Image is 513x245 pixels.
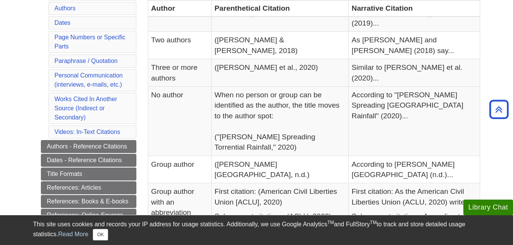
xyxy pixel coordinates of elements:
[348,156,480,183] td: According to [PERSON_NAME][GEOGRAPHIC_DATA] (n.d.)...
[148,183,211,239] td: Group author with an abbreviation
[41,154,136,167] a: Dates - Reference Citations
[211,87,348,156] td: When no person or group can be identified as the author, the title moves to the author spot: ("[P...
[348,32,480,59] td: As [PERSON_NAME] and [PERSON_NAME] (2018) say...
[348,4,480,32] td: According to [PERSON_NAME] (2019)...
[41,209,136,222] a: References: Online Sources
[41,181,136,194] a: References: Articles
[348,87,480,156] td: According to "[PERSON_NAME] Spreading [GEOGRAPHIC_DATA] Rainfall" (2020)...
[55,58,118,64] a: Paraphrase / Quotation
[348,59,480,87] td: Similar to [PERSON_NAME] et al. (2020)...
[55,96,117,121] a: Works Cited In Another Source (Indirect or Secondary)
[215,186,345,207] p: First citation: (American Civil Liberties Union [ACLU], 2020)
[463,200,513,215] button: Library Chat
[148,59,211,87] td: Three or more authors
[327,220,334,225] sup: TM
[148,156,211,183] td: Group author
[41,168,136,181] a: Title Formats
[211,4,348,32] td: ([PERSON_NAME], 2019)
[211,59,348,87] td: ([PERSON_NAME] et al., 2020)
[55,19,71,26] a: Dates
[352,186,477,207] p: First citation: As the American Civil Liberties Union (ACLU, 2020) writes...
[215,211,345,221] p: Subsequent citations: (ACLU, 2020)
[487,104,511,114] a: Back to Top
[352,211,477,232] p: Subsequent citations: According to the ACLU (2020)...
[41,140,136,153] a: Authors - Reference Citations
[93,229,108,240] button: Close
[211,156,348,183] td: ([PERSON_NAME][GEOGRAPHIC_DATA], n.d.)
[148,32,211,59] td: Two authors
[148,87,211,156] td: No author
[55,34,126,50] a: Page Numbers or Specific Parts
[211,32,348,59] td: ([PERSON_NAME] & [PERSON_NAME], 2018)
[41,195,136,208] a: References: Books & E-books
[55,5,76,11] a: Authors
[55,129,120,135] a: Videos: In-Text Citations
[148,4,211,32] td: One author
[33,220,480,240] div: This site uses cookies and records your IP address for usage statistics. Additionally, we use Goo...
[370,220,377,225] sup: TM
[58,231,88,237] a: Read More
[55,72,123,88] a: Personal Communication(interviews, e-mails, etc.)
